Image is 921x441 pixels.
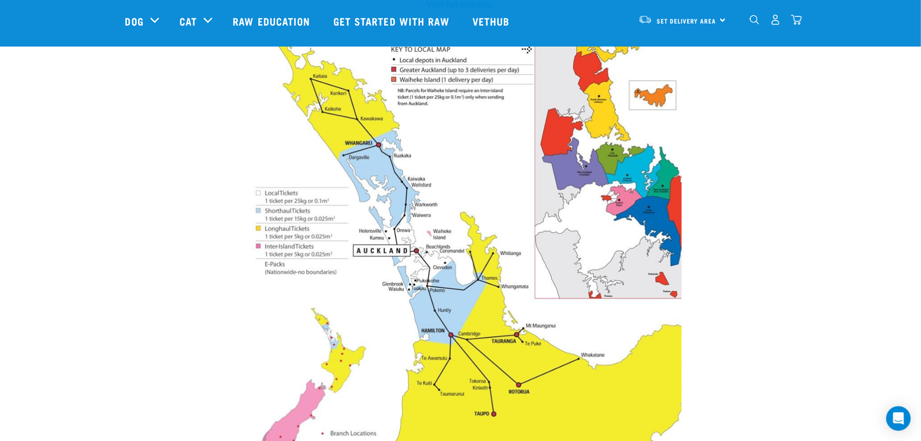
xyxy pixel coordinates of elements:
[462,1,523,41] a: Vethub
[750,15,759,25] img: home-icon-1@2x.png
[638,15,652,24] img: van-moving.png
[125,13,144,29] a: Dog
[886,406,911,431] div: Open Intercom Messenger
[770,14,781,25] img: user.png
[323,1,462,41] a: Get started with Raw
[179,13,197,29] a: Cat
[222,1,323,41] a: Raw Education
[791,14,802,25] img: home-icon@2x.png
[657,19,716,23] span: Set Delivery Area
